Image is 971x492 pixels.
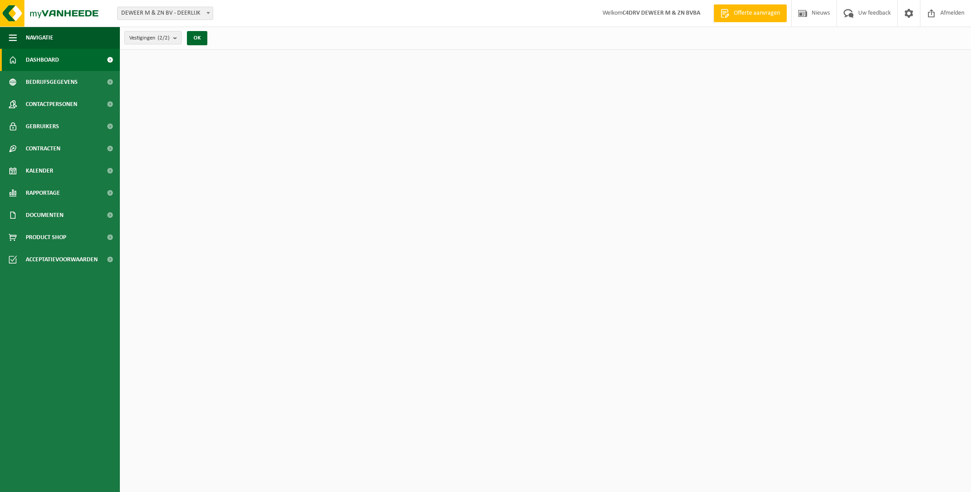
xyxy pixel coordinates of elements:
span: Navigatie [26,27,53,49]
span: Contracten [26,138,60,160]
count: (2/2) [158,35,170,41]
span: Dashboard [26,49,59,71]
span: DEWEER M & ZN BV - DEERLIJK [118,7,213,20]
span: DEWEER M & ZN BV - DEERLIJK [117,7,213,20]
span: Offerte aanvragen [732,9,782,18]
span: Gebruikers [26,115,59,138]
span: Bedrijfsgegevens [26,71,78,93]
span: Kalender [26,160,53,182]
strong: C4DRV DEWEER M & ZN BVBA [622,10,700,16]
span: Product Shop [26,226,66,248]
span: Rapportage [26,182,60,204]
span: Contactpersonen [26,93,77,115]
span: Vestigingen [129,31,170,45]
span: Documenten [26,204,63,226]
button: OK [187,31,207,45]
a: Offerte aanvragen [713,4,787,22]
span: Acceptatievoorwaarden [26,248,98,271]
button: Vestigingen(2/2) [124,31,182,44]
